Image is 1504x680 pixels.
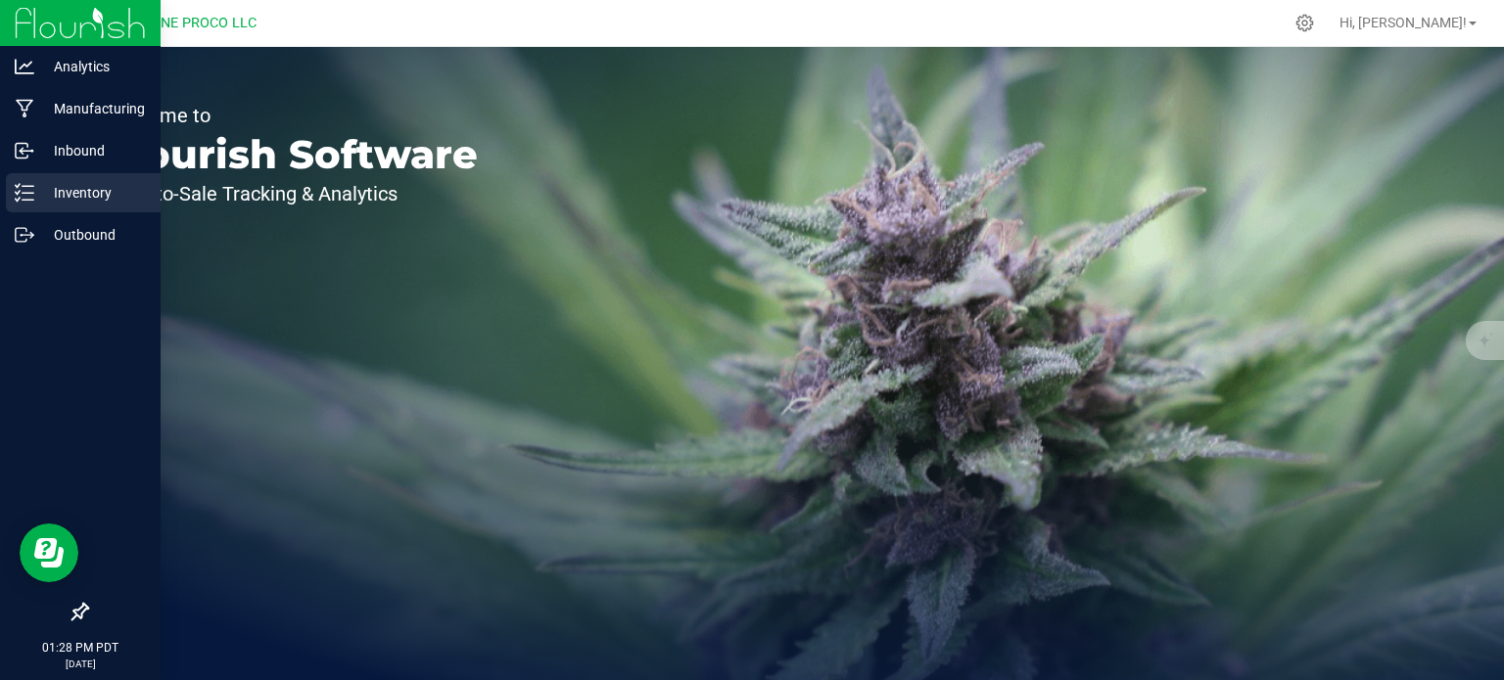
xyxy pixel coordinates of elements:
p: Outbound [34,223,152,247]
inline-svg: Inventory [15,183,34,203]
p: Analytics [34,55,152,78]
p: [DATE] [9,657,152,671]
inline-svg: Manufacturing [15,99,34,118]
span: Hi, [PERSON_NAME]! [1339,15,1467,30]
inline-svg: Inbound [15,141,34,160]
inline-svg: Outbound [15,225,34,245]
p: Flourish Software [106,135,478,174]
p: 01:28 PM PDT [9,639,152,657]
p: Manufacturing [34,97,152,120]
inline-svg: Analytics [15,57,34,76]
p: Inventory [34,181,152,204]
span: DUNE PROCO LLC [143,15,257,31]
p: Seed-to-Sale Tracking & Analytics [106,184,478,204]
p: Welcome to [106,106,478,125]
p: Inbound [34,139,152,162]
iframe: Resource center [20,523,78,582]
div: Manage settings [1292,14,1317,32]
